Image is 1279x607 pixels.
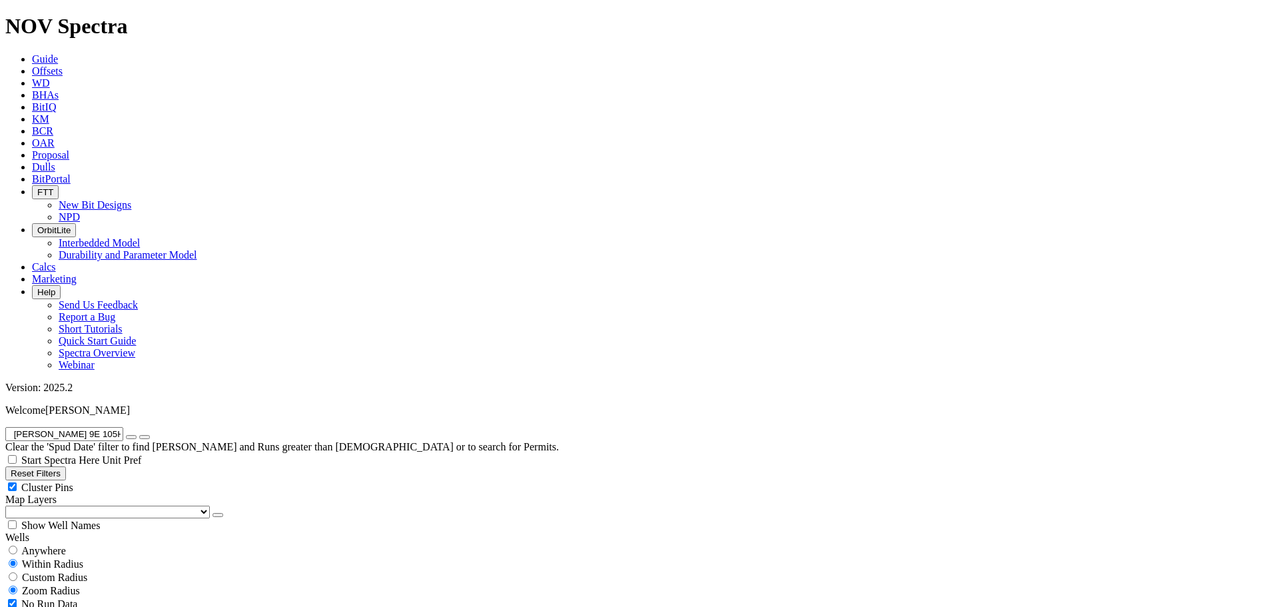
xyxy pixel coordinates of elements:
span: Within Radius [22,558,83,570]
span: FTT [37,187,53,197]
a: Report a Bug [59,311,115,322]
a: New Bit Designs [59,199,131,211]
a: WD [32,77,50,89]
a: BitPortal [32,173,71,185]
a: KM [32,113,49,125]
span: Show Well Names [21,520,100,531]
button: OrbitLite [32,223,76,237]
a: Durability and Parameter Model [59,249,197,261]
span: [PERSON_NAME] [45,404,130,416]
span: Custom Radius [22,572,87,583]
button: Reset Filters [5,466,66,480]
input: Search [5,427,123,441]
a: BHAs [32,89,59,101]
a: NPD [59,211,80,223]
a: Spectra Overview [59,347,135,358]
a: Send Us Feedback [59,299,138,310]
div: Version: 2025.2 [5,382,1274,394]
h1: NOV Spectra [5,14,1274,39]
button: FTT [32,185,59,199]
a: Quick Start Guide [59,335,136,346]
span: Zoom Radius [22,585,80,596]
div: Wells [5,532,1274,544]
a: BitIQ [32,101,56,113]
span: Cluster Pins [21,482,73,493]
a: Calcs [32,261,56,273]
span: OrbitLite [37,225,71,235]
span: Start Spectra Here [21,454,99,466]
a: Interbedded Model [59,237,140,249]
p: Welcome [5,404,1274,416]
a: OAR [32,137,55,149]
a: Webinar [59,359,95,370]
span: Unit Pref [102,454,141,466]
span: Anywhere [21,545,66,556]
input: Start Spectra Here [8,455,17,464]
a: Proposal [32,149,69,161]
span: Clear the 'Spud Date' filter to find [PERSON_NAME] and Runs greater than [DEMOGRAPHIC_DATA] or to... [5,441,559,452]
a: Offsets [32,65,63,77]
a: BCR [32,125,53,137]
button: Help [32,285,61,299]
span: Map Layers [5,494,57,505]
span: Help [37,287,55,297]
a: Short Tutorials [59,323,123,334]
a: Dulls [32,161,55,173]
a: Marketing [32,273,77,285]
a: Guide [32,53,58,65]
